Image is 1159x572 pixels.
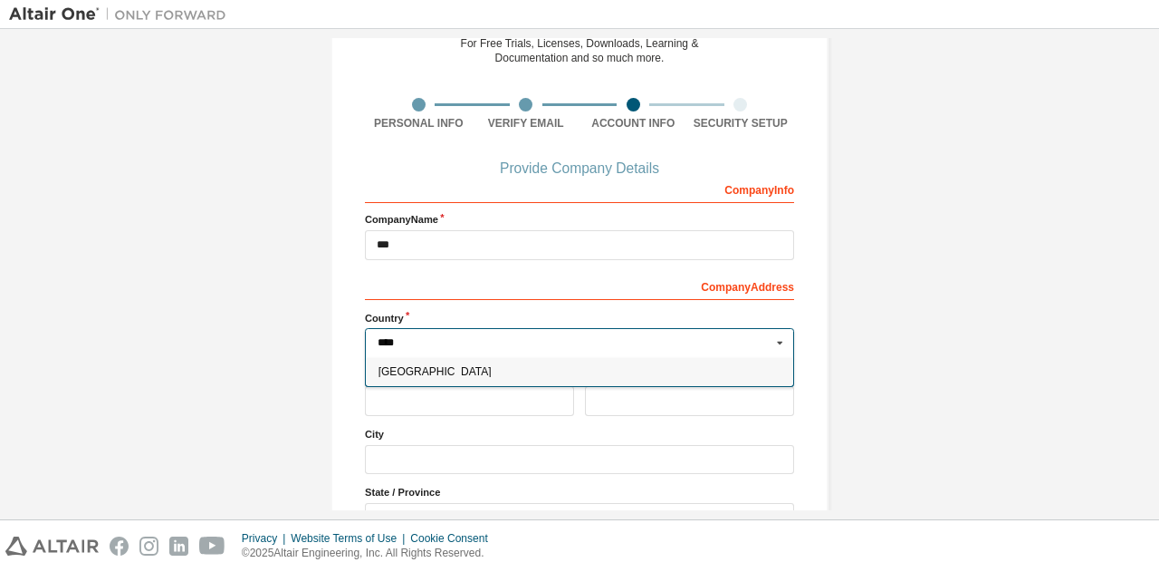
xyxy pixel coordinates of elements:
[199,537,225,556] img: youtube.svg
[110,537,129,556] img: facebook.svg
[365,271,794,300] div: Company Address
[291,531,410,546] div: Website Terms of Use
[169,537,188,556] img: linkedin.svg
[378,366,781,377] span: [GEOGRAPHIC_DATA]
[5,537,99,556] img: altair_logo.svg
[410,531,498,546] div: Cookie Consent
[9,5,235,24] img: Altair One
[365,212,794,227] label: Company Name
[365,427,794,441] label: City
[461,36,699,65] div: For Free Trials, Licenses, Downloads, Learning & Documentation and so much more.
[365,116,473,131] div: Personal Info
[139,537,158,556] img: instagram.svg
[473,116,580,131] div: Verify Email
[242,531,291,546] div: Privacy
[242,546,499,561] p: © 2025 Altair Engineering, Inc. All Rights Reserved.
[365,174,794,203] div: Company Info
[687,116,795,131] div: Security Setup
[579,116,687,131] div: Account Info
[365,485,794,499] label: State / Province
[365,311,794,325] label: Country
[365,163,794,174] div: Provide Company Details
